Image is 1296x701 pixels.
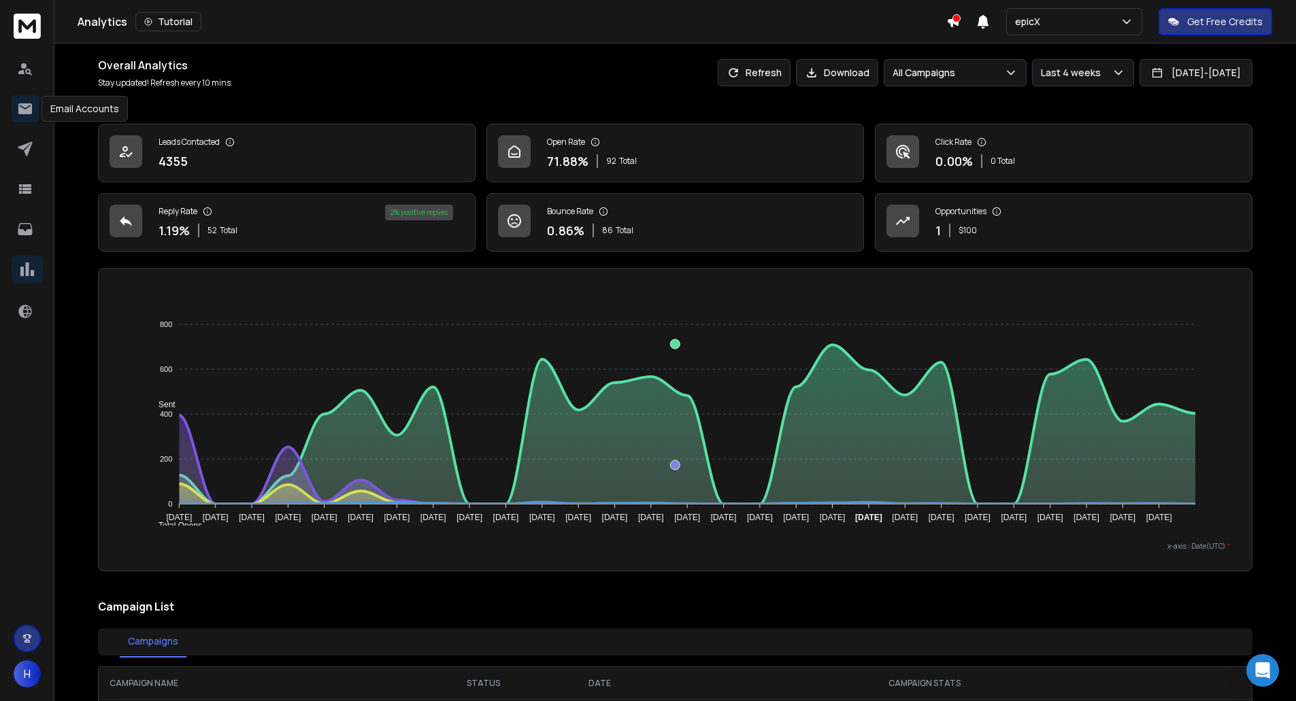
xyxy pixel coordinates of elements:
[98,598,1252,615] h2: Campaign List
[78,12,946,31] div: Analytics
[203,513,229,522] tspan: [DATE]
[1037,513,1063,522] tspan: [DATE]
[547,206,593,217] p: Bounce Rate
[547,137,585,148] p: Open Rate
[348,513,373,522] tspan: [DATE]
[98,124,476,182] a: Leads Contacted4355
[959,225,977,236] p: $ 100
[656,667,1193,700] th: CAMPAIGN STATS
[239,513,265,522] tspan: [DATE]
[420,513,446,522] tspan: [DATE]
[638,513,664,522] tspan: [DATE]
[746,66,782,80] p: Refresh
[711,513,737,522] tspan: [DATE]
[14,660,41,687] button: H
[98,57,233,73] h1: Overall Analytics
[824,66,869,80] p: Download
[424,667,543,700] th: STATUS
[619,156,637,167] span: Total
[783,513,809,522] tspan: [DATE]
[606,156,616,167] span: 92
[565,513,591,522] tspan: [DATE]
[135,12,201,31] button: Tutorial
[159,221,190,240] p: 1.19 %
[893,66,961,80] p: All Campaigns
[493,513,518,522] tspan: [DATE]
[385,205,453,220] div: 2 % positive replies
[616,225,633,236] span: Total
[935,206,986,217] p: Opportunities
[168,500,172,508] tspan: 0
[166,513,192,522] tspan: [DATE]
[220,225,237,236] span: Total
[796,59,878,86] button: Download
[892,513,918,522] tspan: [DATE]
[159,206,197,217] p: Reply Rate
[875,124,1252,182] a: Click Rate0.00%0 Total
[855,513,882,522] tspan: [DATE]
[275,513,301,522] tspan: [DATE]
[820,513,846,522] tspan: [DATE]
[98,193,476,252] a: Reply Rate1.19%52Total2% positive replies
[1187,15,1263,29] p: Get Free Credits
[486,124,864,182] a: Open Rate71.88%92Total
[1110,513,1136,522] tspan: [DATE]
[529,513,555,522] tspan: [DATE]
[543,667,656,700] th: DATE
[159,137,220,148] p: Leads Contacted
[935,221,941,240] p: 1
[159,152,188,171] p: 4355
[991,156,1015,167] p: 0 Total
[98,78,233,88] p: Stay updated! Refresh every 10 mins.
[160,365,172,373] tspan: 600
[602,225,613,236] span: 86
[148,521,202,530] span: Total Opens
[456,513,482,522] tspan: [DATE]
[547,152,588,171] p: 71.88 %
[1140,59,1252,86] button: [DATE]-[DATE]
[148,400,176,409] span: Sent
[935,137,971,148] p: Click Rate
[120,541,1230,551] p: x-axis : Date(UTC)
[99,667,424,700] th: CAMPAIGN NAME
[207,225,217,236] span: 52
[1159,8,1272,35] button: Get Free Credits
[875,193,1252,252] a: Opportunities1$100
[965,513,991,522] tspan: [DATE]
[160,410,172,418] tspan: 400
[312,513,337,522] tspan: [DATE]
[384,513,410,522] tspan: [DATE]
[602,513,628,522] tspan: [DATE]
[1015,15,1046,29] p: epicX
[747,513,773,522] tspan: [DATE]
[160,320,172,328] tspan: 800
[120,626,186,657] button: Campaigns
[160,455,172,463] tspan: 200
[929,513,954,522] tspan: [DATE]
[1146,513,1172,522] tspan: [DATE]
[486,193,864,252] a: Bounce Rate0.86%86Total
[674,513,700,522] tspan: [DATE]
[935,152,973,171] p: 0.00 %
[1246,654,1279,687] div: Open Intercom Messenger
[547,221,584,240] p: 0.86 %
[718,59,791,86] button: Refresh
[1001,513,1027,522] tspan: [DATE]
[1041,66,1106,80] p: Last 4 weeks
[1074,513,1099,522] tspan: [DATE]
[41,96,128,122] div: Email Accounts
